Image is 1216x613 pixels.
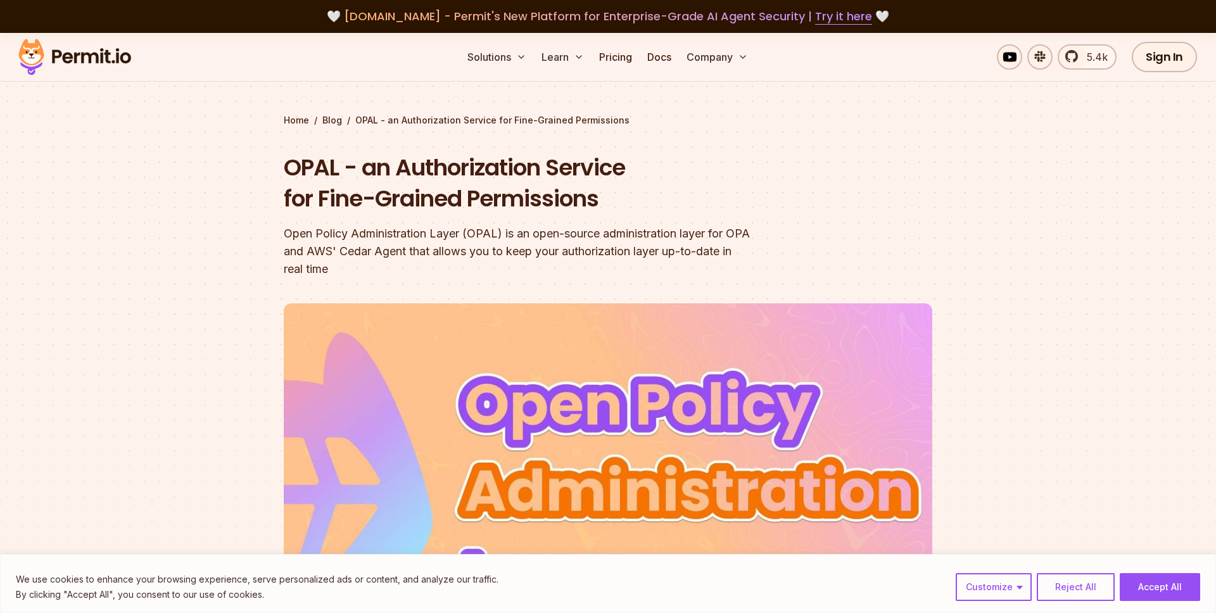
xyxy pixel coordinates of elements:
[1132,42,1197,72] a: Sign In
[322,114,342,127] a: Blog
[284,114,932,127] div: / /
[815,8,872,25] a: Try it here
[536,44,589,70] button: Learn
[284,114,309,127] a: Home
[16,572,498,587] p: We use cookies to enhance your browsing experience, serve personalized ads or content, and analyz...
[1058,44,1117,70] a: 5.4k
[284,225,770,278] div: Open Policy Administration Layer (OPAL) is an open-source administration layer for OPA and AWS' C...
[462,44,531,70] button: Solutions
[30,8,1186,25] div: 🤍 🤍
[681,44,753,70] button: Company
[1079,49,1108,65] span: 5.4k
[13,35,137,79] img: Permit logo
[594,44,637,70] a: Pricing
[642,44,676,70] a: Docs
[1120,573,1200,601] button: Accept All
[16,587,498,602] p: By clicking "Accept All", you consent to our use of cookies.
[344,8,872,24] span: [DOMAIN_NAME] - Permit's New Platform for Enterprise-Grade AI Agent Security |
[956,573,1032,601] button: Customize
[1037,573,1115,601] button: Reject All
[284,152,770,215] h1: OPAL - an Authorization Service for Fine-Grained Permissions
